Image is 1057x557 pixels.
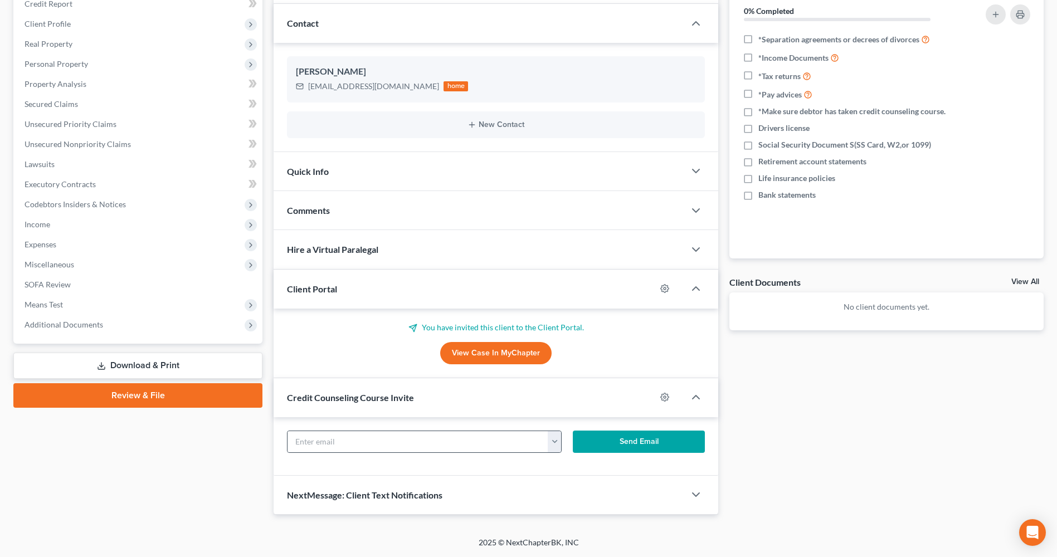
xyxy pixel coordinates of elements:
span: Contact [287,18,319,28]
button: New Contact [296,120,696,129]
strong: 0% Completed [744,6,794,16]
span: Social Security Document S(SS Card, W2,or 1099) [758,139,931,150]
span: Retirement account statements [758,156,866,167]
span: Quick Info [287,166,329,177]
span: Drivers license [758,123,810,134]
span: Client Profile [25,19,71,28]
span: Unsecured Nonpriority Claims [25,139,131,149]
span: *Separation agreements or decrees of divorces [758,34,919,45]
p: You have invited this client to the Client Portal. [287,322,705,333]
span: Executory Contracts [25,179,96,189]
div: home [444,81,468,91]
a: Lawsuits [16,154,262,174]
span: Unsecured Priority Claims [25,119,116,129]
span: Property Analysis [25,79,86,89]
button: Send Email [573,431,705,453]
input: Enter email [288,431,548,452]
span: Hire a Virtual Paralegal [287,244,378,255]
span: *Tax returns [758,71,801,82]
span: Lawsuits [25,159,55,169]
div: Client Documents [729,276,801,288]
span: Miscellaneous [25,260,74,269]
span: *Pay advices [758,89,802,100]
div: [EMAIL_ADDRESS][DOMAIN_NAME] [308,81,439,92]
div: [PERSON_NAME] [296,65,696,79]
span: Expenses [25,240,56,249]
span: Credit Counseling Course Invite [287,392,414,403]
span: NextMessage: Client Text Notifications [287,490,442,500]
span: *Income Documents [758,52,829,63]
span: Bank statements [758,189,816,201]
a: Executory Contracts [16,174,262,194]
span: Secured Claims [25,99,78,109]
a: View All [1011,278,1039,286]
a: Review & File [13,383,262,408]
span: *Make sure debtor has taken credit counseling course. [758,106,946,117]
span: Comments [287,205,330,216]
a: Download & Print [13,353,262,379]
span: Client Portal [287,284,337,294]
p: No client documents yet. [738,301,1035,312]
span: Real Property [25,39,72,48]
span: Income [25,219,50,229]
span: SOFA Review [25,280,71,289]
span: Life insurance policies [758,173,835,184]
a: Secured Claims [16,94,262,114]
span: Codebtors Insiders & Notices [25,199,126,209]
a: Unsecured Priority Claims [16,114,262,134]
a: Unsecured Nonpriority Claims [16,134,262,154]
span: Personal Property [25,59,88,69]
a: SOFA Review [16,275,262,295]
a: View Case in MyChapter [440,342,552,364]
div: 2025 © NextChapterBK, INC [211,537,846,557]
span: Additional Documents [25,320,103,329]
span: Means Test [25,300,63,309]
div: Open Intercom Messenger [1019,519,1046,546]
a: Property Analysis [16,74,262,94]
